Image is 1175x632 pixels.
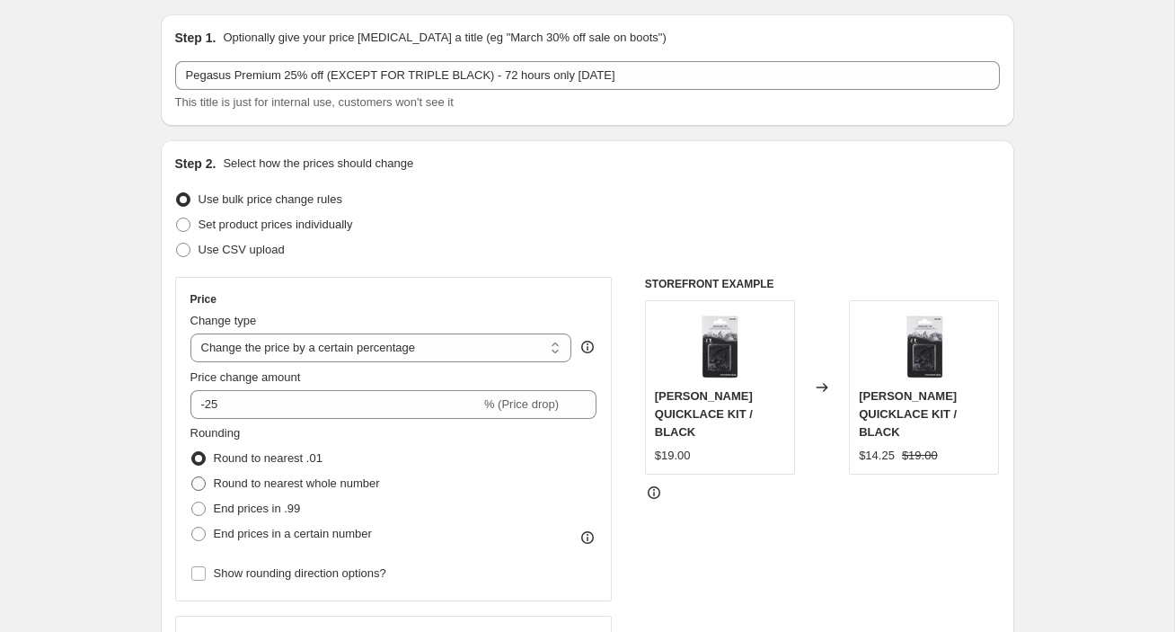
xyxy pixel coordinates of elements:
img: SALOMON-QUICK-LACE-KIT-PACE-ATHLETIC_1_80x.jpg [684,310,755,382]
strike: $19.00 [902,447,938,465]
p: Select how the prices should change [223,155,413,173]
span: Price change amount [190,370,301,384]
span: Round to nearest .01 [214,451,322,465]
span: Round to nearest whole number [214,476,380,490]
span: End prices in .99 [214,502,301,515]
span: Set product prices individually [199,218,353,231]
span: This title is just for internal use, customers won't see it [175,95,454,109]
input: 30% off holiday sale [175,61,1000,90]
div: help [579,338,596,356]
span: Show rounding direction options? [214,566,386,580]
input: -15 [190,390,481,419]
h2: Step 2. [175,155,216,173]
span: Change type [190,314,257,327]
span: Use bulk price change rules [199,192,342,206]
span: End prices in a certain number [214,527,372,540]
div: $19.00 [655,447,691,465]
p: Optionally give your price [MEDICAL_DATA] a title (eg "March 30% off sale on boots") [223,29,666,47]
span: % (Price drop) [484,397,559,411]
span: Use CSV upload [199,243,285,256]
h6: STOREFRONT EXAMPLE [645,277,1000,291]
span: Rounding [190,426,241,440]
span: [PERSON_NAME] QUICKLACE KIT / BLACK [859,389,957,439]
h2: Step 1. [175,29,216,47]
img: SALOMON-QUICK-LACE-KIT-PACE-ATHLETIC_1_80x.jpg [888,310,960,382]
span: [PERSON_NAME] QUICKLACE KIT / BLACK [655,389,753,439]
div: $14.25 [859,447,895,465]
h3: Price [190,292,216,307]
